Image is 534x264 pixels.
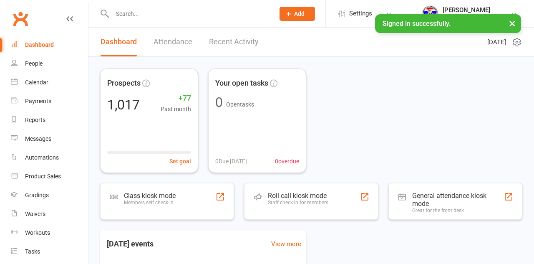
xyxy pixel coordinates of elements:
[11,111,88,129] a: Reports
[268,200,328,206] div: Staff check-in for members
[412,208,504,213] div: Great for the front desk
[11,92,88,111] a: Payments
[100,236,160,251] h3: [DATE] events
[107,77,141,89] span: Prospects
[215,157,247,166] span: 0 Due [DATE]
[11,36,88,54] a: Dashboard
[215,96,223,109] div: 0
[280,7,315,21] button: Add
[25,60,43,67] div: People
[25,135,51,142] div: Messages
[443,14,499,21] div: SRG Thai Boxing Gym
[11,148,88,167] a: Automations
[11,129,88,148] a: Messages
[25,154,59,161] div: Automations
[124,200,176,206] div: Members self check-in
[226,101,254,108] span: Open tasks
[25,173,61,180] div: Product Sales
[349,4,372,23] span: Settings
[25,98,51,104] div: Payments
[383,20,451,28] span: Signed in successfully.
[25,117,45,123] div: Reports
[25,79,48,86] div: Calendar
[268,192,328,200] div: Roll call kiosk mode
[169,157,191,166] button: Set goal
[110,8,269,20] input: Search...
[11,73,88,92] a: Calendar
[25,211,45,217] div: Waivers
[161,104,191,114] span: Past month
[25,248,40,255] div: Tasks
[124,192,176,200] div: Class kiosk mode
[11,205,88,223] a: Waivers
[25,192,49,198] div: Gradings
[11,54,88,73] a: People
[11,186,88,205] a: Gradings
[271,239,301,249] a: View more
[10,8,31,29] a: Clubworx
[294,10,305,17] span: Add
[11,167,88,186] a: Product Sales
[443,6,499,14] div: [PERSON_NAME]
[422,5,438,22] img: thumb_image1718682644.png
[209,28,259,56] a: Recent Activity
[161,92,191,104] span: +77
[505,14,520,32] button: ×
[154,28,192,56] a: Attendance
[11,242,88,261] a: Tasks
[275,157,299,166] span: 0 overdue
[412,192,504,208] div: General attendance kiosk mode
[487,37,506,47] span: [DATE]
[215,77,268,89] span: Your open tasks
[25,229,50,236] div: Workouts
[107,98,140,112] div: 1,017
[11,223,88,242] a: Workouts
[101,28,137,56] a: Dashboard
[25,41,54,48] div: Dashboard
